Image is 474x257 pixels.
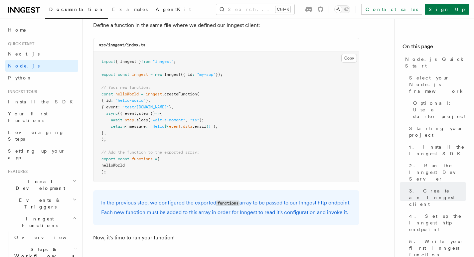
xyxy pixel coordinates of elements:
span: , [171,105,174,109]
a: Optional: Use a starter project [410,97,466,122]
a: Sign Up [425,4,469,15]
span: // Add the function to the exported array: [101,150,199,155]
a: Examples [108,2,152,18]
span: , [136,111,139,116]
button: Copy [341,54,357,63]
span: Your first Functions [8,111,48,123]
span: Inngest [164,72,181,77]
span: ); [101,137,106,142]
span: helloWorld [115,92,139,96]
span: Optional: Use a starter project [413,100,466,120]
span: from [141,59,150,64]
span: , [185,118,188,122]
span: "test/[DOMAIN_NAME]" [122,105,169,109]
span: Features [5,169,28,174]
span: Inngest tour [5,89,37,94]
span: "inngest" [153,59,174,64]
span: export [101,72,115,77]
span: const [118,157,129,161]
span: Home [8,27,27,33]
span: Install the SDK [8,99,77,104]
a: Node.js Quick Start [402,53,466,72]
span: Overview [14,235,83,240]
span: export [101,157,115,161]
span: : [111,98,113,103]
a: 3. Create an Inngest client [406,185,466,210]
span: }); [216,72,223,77]
a: Overview [12,231,78,243]
span: inngest [132,72,148,77]
span: { message [125,124,146,129]
span: : [118,105,120,109]
button: Events & Triggers [5,194,78,213]
span: 4. Set up the Inngest http endpoint [409,213,466,233]
span: const [118,72,129,77]
span: inngest [146,92,162,96]
a: 1. Install the Inngest SDK [406,141,466,160]
span: "wait-a-moment" [150,118,185,122]
span: "my-app" [197,72,216,77]
span: Examples [112,7,148,12]
span: Setting up your app [8,148,65,160]
span: event [169,124,181,129]
a: Install the SDK [5,96,78,108]
a: Documentation [45,2,108,19]
a: Your first Functions [5,108,78,126]
span: , [104,131,106,135]
span: .createFunction [162,92,197,96]
span: Quick start [5,41,34,47]
span: ({ event [118,111,136,116]
span: } [146,98,148,103]
span: 1. Install the Inngest SDK [409,144,466,157]
a: 2. Run the Inngest Dev Server [406,160,466,185]
span: { event [101,105,118,109]
span: helloWorld [101,163,125,168]
p: In the previous step, we configured the exported array to be passed to our Inngest http endpoint.... [101,198,351,217]
span: functions [132,157,153,161]
a: Select your Node.js framework [406,72,466,97]
span: => [155,111,160,116]
span: "hello-world" [115,98,146,103]
span: ( [197,92,199,96]
span: .sleep [134,118,148,122]
span: ( [148,118,150,122]
a: 4. Set up the Inngest http endpoint [406,210,466,235]
span: async [106,111,118,116]
span: await [111,118,122,122]
p: Now, it's time to run your function! [93,233,359,242]
span: } [101,131,104,135]
h4: On this page [402,43,466,53]
span: 2. Run the Inngest Dev Server [409,162,466,182]
span: 3. Create an Inngest client [409,188,466,207]
span: Starting your project [409,125,466,138]
a: Leveraging Steps [5,126,78,145]
a: Home [5,24,78,36]
p: Define a function in the same file where we defined our Inngest client: [93,21,359,30]
button: Inngest Functions [5,213,78,231]
span: // Your new function: [101,85,150,90]
span: { [160,111,162,116]
button: Local Development [5,176,78,194]
span: = [141,92,143,96]
span: : [146,124,148,129]
kbd: Ctrl+K [275,6,290,13]
span: [ [157,157,160,161]
span: = [155,157,157,161]
code: src/inngest/index.ts [99,43,145,47]
a: Setting up your app [5,145,78,164]
span: ); [199,118,204,122]
span: const [101,92,113,96]
span: `Hello [150,124,164,129]
span: }; [213,124,218,129]
span: Next.js [8,51,40,57]
span: Local Development [5,178,73,192]
a: Next.js [5,48,78,60]
span: Node.js Quick Start [405,56,466,69]
span: : [192,72,195,77]
span: !` [209,124,213,129]
span: , [148,98,150,103]
span: { id [101,98,111,103]
a: Node.js [5,60,78,72]
button: Search...Ctrl+K [216,4,294,15]
span: new [155,72,162,77]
